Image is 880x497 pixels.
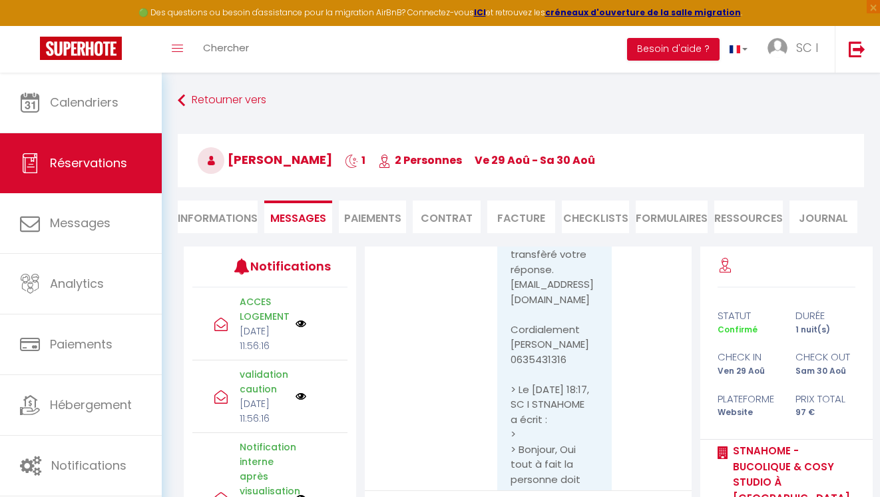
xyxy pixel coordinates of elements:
[474,7,486,18] a: ICI
[475,153,595,168] span: ve 29 Aoû - sa 30 Aoû
[296,391,306,402] img: NO IMAGE
[562,201,630,233] li: CHECKLISTS
[270,211,326,226] span: Messages
[636,201,708,233] li: FORMULAIRES
[787,349,865,365] div: check out
[709,349,787,365] div: check in
[345,153,365,168] span: 1
[178,201,258,233] li: Informations
[787,308,865,324] div: durée
[178,89,864,113] a: Retourner vers
[849,41,865,57] img: logout
[627,38,720,61] button: Besoin d'aide ?
[339,201,407,233] li: Paiements
[768,38,787,58] img: ...
[709,308,787,324] div: statut
[487,201,555,233] li: Facture
[240,324,287,353] p: [DATE] 11:56:16
[787,391,865,407] div: Prix total
[296,318,306,329] img: NO IMAGE
[50,396,132,413] span: Hébergement
[796,39,818,56] span: SC I
[51,457,126,474] span: Notifications
[198,151,332,168] span: [PERSON_NAME]
[718,324,758,335] span: Confirmé
[250,251,315,281] h3: Notifications
[240,396,287,426] p: [DATE] 11:56:16
[714,201,783,233] li: Ressources
[50,275,104,292] span: Analytics
[378,153,462,168] span: 2 Personnes
[50,215,110,231] span: Messages
[240,367,287,396] p: validation caution
[193,26,259,73] a: Chercher
[240,294,287,324] p: ACCES LOGEMENT
[823,437,870,487] iframe: Chat
[787,406,865,419] div: 97 €
[709,391,787,407] div: Plateforme
[50,336,112,352] span: Paiements
[789,201,857,233] li: Journal
[545,7,741,18] a: créneaux d'ouverture de la salle migration
[50,94,118,111] span: Calendriers
[758,26,835,73] a: ... SC I
[709,365,787,378] div: Ven 29 Aoû
[709,406,787,419] div: Website
[413,201,481,233] li: Contrat
[203,41,249,55] span: Chercher
[11,5,51,45] button: Ouvrir le widget de chat LiveChat
[787,324,865,336] div: 1 nuit(s)
[787,365,865,378] div: Sam 30 Aoû
[40,37,122,60] img: Super Booking
[50,155,127,171] span: Réservations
